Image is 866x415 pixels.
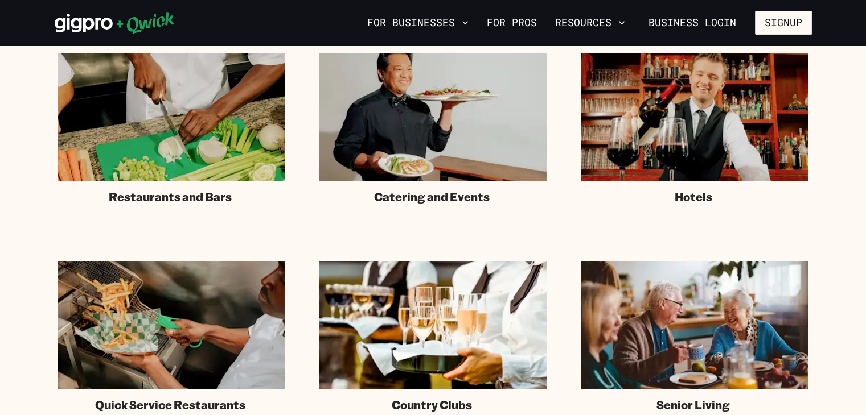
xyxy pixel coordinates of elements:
[639,11,746,35] a: Business Login
[319,53,547,204] a: Catering and Events
[319,261,547,389] img: Country club catered event
[109,190,232,204] span: Restaurants and Bars
[656,398,730,412] span: Senior Living
[755,11,812,35] button: Signup
[363,13,473,32] button: For Businesses
[581,53,808,204] a: Hotels
[581,261,808,389] img: Server bringing food to a retirement community member
[392,398,472,412] span: Country Clubs
[58,261,285,412] a: Quick Service Restaurants
[374,190,490,204] span: Catering and Events
[482,13,541,32] a: For Pros
[95,398,245,412] span: Quick Service Restaurants
[581,53,808,181] img: Hotel staff serving at bar
[58,53,285,181] img: Chef in kitchen
[581,261,808,412] a: Senior Living
[58,53,285,204] a: Restaurants and Bars
[551,13,630,32] button: Resources
[58,261,285,389] img: Fast food fry station
[319,53,547,181] img: Catering staff carrying dishes.
[319,261,547,412] a: Country Clubs
[675,190,712,204] span: Hotels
